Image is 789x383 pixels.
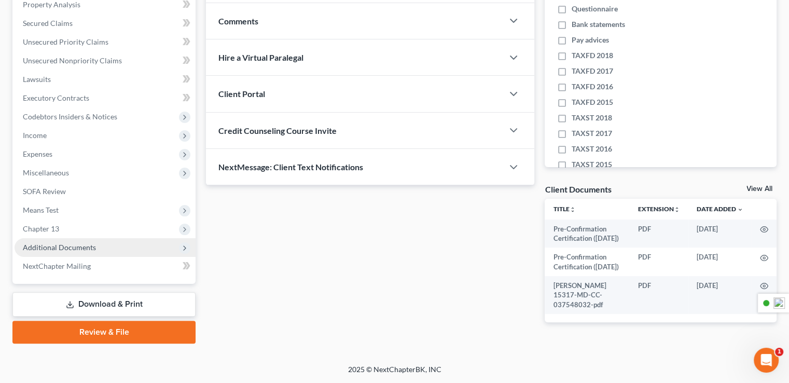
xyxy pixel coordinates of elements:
[15,182,196,201] a: SOFA Review
[569,207,575,213] i: unfold_more
[572,144,612,154] span: TAXST 2016
[775,348,783,356] span: 1
[23,262,91,270] span: NextChapter Mailing
[630,276,688,314] td: PDF
[15,33,196,51] a: Unsecured Priority Claims
[23,112,117,121] span: Codebtors Insiders & Notices
[545,276,630,314] td: [PERSON_NAME] 15317-MD-CC-037548032-pdf
[23,37,108,46] span: Unsecured Priority Claims
[572,19,625,30] span: Bank statements
[572,128,612,139] span: TAXST 2017
[23,19,73,28] span: Secured Claims
[630,248,688,276] td: PDF
[638,205,680,213] a: Extensionunfold_more
[688,276,752,314] td: [DATE]
[23,75,51,84] span: Lawsuits
[99,364,690,383] div: 2025 © NextChapterBK, INC
[630,220,688,248] td: PDF
[12,321,196,344] a: Review & File
[23,149,52,158] span: Expenses
[572,4,618,14] span: Questionnaire
[23,206,59,214] span: Means Test
[23,224,59,233] span: Chapter 13
[688,248,752,276] td: [DATE]
[23,243,96,252] span: Additional Documents
[572,97,613,107] span: TAXFD 2015
[218,126,337,135] span: Credit Counseling Course Invite
[218,52,303,62] span: Hire a Virtual Paralegal
[218,16,258,26] span: Comments
[697,205,743,213] a: Date Added expand_more
[674,207,680,213] i: unfold_more
[553,205,575,213] a: Titleunfold_more
[737,207,743,213] i: expand_more
[572,66,613,76] span: TAXFD 2017
[572,35,609,45] span: Pay advices
[688,220,752,248] td: [DATE]
[572,159,612,170] span: TAXST 2015
[545,184,611,195] div: Client Documents
[545,248,630,276] td: Pre-Confirmation Certification ([DATE])
[23,187,66,196] span: SOFA Review
[15,257,196,276] a: NextChapter Mailing
[746,185,772,193] a: View All
[15,51,196,70] a: Unsecured Nonpriority Claims
[23,56,122,65] span: Unsecured Nonpriority Claims
[572,81,613,92] span: TAXFD 2016
[23,93,89,102] span: Executory Contracts
[754,348,779,373] iframe: Intercom live chat
[572,113,612,123] span: TAXST 2018
[23,131,47,140] span: Income
[572,50,613,61] span: TAXFD 2018
[218,89,265,99] span: Client Portal
[23,168,69,177] span: Miscellaneous
[15,14,196,33] a: Secured Claims
[15,89,196,107] a: Executory Contracts
[12,292,196,317] a: Download & Print
[15,70,196,89] a: Lawsuits
[218,162,363,172] span: NextMessage: Client Text Notifications
[545,220,630,248] td: Pre-Confirmation Certification ([DATE])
